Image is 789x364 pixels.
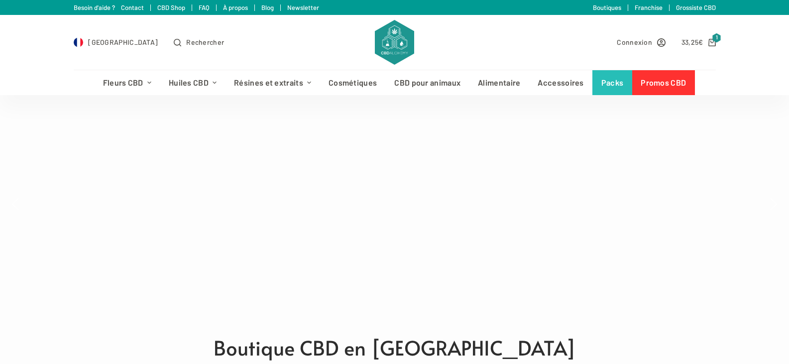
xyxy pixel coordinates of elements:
img: FR Flag [74,37,84,47]
a: Franchise [635,3,663,11]
span: Rechercher [186,36,224,48]
a: Boutiques [593,3,621,11]
a: Huiles CBD [160,70,225,95]
a: FAQ [199,3,210,11]
a: Select Country [74,36,158,48]
span: [GEOGRAPHIC_DATA] [88,36,158,48]
img: previous arrow [7,196,23,212]
a: Panier d’achat [681,36,716,48]
button: Ouvrir le formulaire de recherche [174,36,224,48]
a: Promos CBD [632,70,695,95]
nav: Menu d’en-tête [94,70,695,95]
a: Newsletter [287,3,319,11]
a: Accessoires [529,70,592,95]
span: 1 [712,33,721,43]
a: Besoin d'aide ? Contact [74,3,144,11]
span: € [698,38,703,46]
a: Packs [592,70,632,95]
a: Cosmétiques [320,70,386,95]
a: Connexion [617,36,666,48]
a: Fleurs CBD [94,70,160,95]
a: Résines et extraits [225,70,320,95]
a: CBD Shop [157,3,185,11]
a: À propos [223,3,248,11]
img: CBD Alchemy [375,20,414,65]
h1: Boutique CBD en [GEOGRAPHIC_DATA] [79,333,711,363]
a: Blog [261,3,274,11]
bdi: 33,25 [681,38,703,46]
img: next arrow [766,196,782,212]
span: Connexion [617,36,652,48]
a: Grossiste CBD [676,3,716,11]
a: CBD pour animaux [386,70,469,95]
a: Alimentaire [469,70,529,95]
